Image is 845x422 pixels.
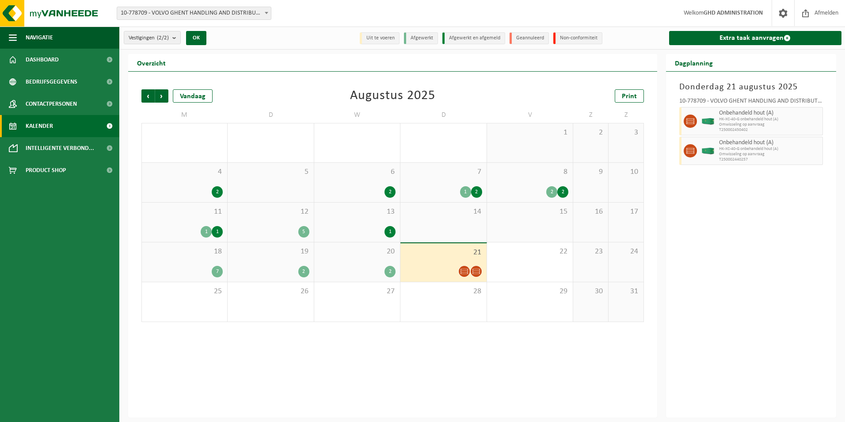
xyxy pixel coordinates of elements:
[157,35,169,41] count: (2/2)
[704,10,763,16] strong: GHD ADMINISTRATION
[719,139,821,146] span: Onbehandeld hout (A)
[212,266,223,277] div: 7
[719,152,821,157] span: Omwisseling op aanvraag
[573,107,609,123] td: Z
[26,49,59,71] span: Dashboard
[232,207,309,217] span: 12
[578,287,604,296] span: 30
[232,247,309,257] span: 19
[26,27,53,49] span: Navigatie
[405,207,482,217] span: 14
[360,32,400,44] li: Uit te voeren
[719,117,821,122] span: HK-XC-40-G onbehandeld hout (A)
[232,167,309,177] span: 5
[350,89,435,103] div: Augustus 2025
[719,110,821,117] span: Onbehandeld hout (A)
[146,207,223,217] span: 11
[578,247,604,257] span: 23
[186,31,206,45] button: OK
[146,167,223,177] span: 4
[232,287,309,296] span: 26
[609,107,644,123] td: Z
[26,71,77,93] span: Bedrijfsgegevens
[491,287,568,296] span: 29
[298,266,309,277] div: 2
[319,247,396,257] span: 20
[701,148,715,154] img: HK-XC-40-GN-00
[679,81,823,94] h3: Donderdag 21 augustus 2025
[201,226,212,238] div: 1
[546,186,557,198] div: 2
[319,207,396,217] span: 13
[719,157,821,162] span: T250002440257
[491,128,568,138] span: 1
[669,31,842,45] a: Extra taak aanvragen
[319,287,396,296] span: 27
[557,186,568,198] div: 2
[384,266,396,277] div: 2
[155,89,168,103] span: Volgende
[26,93,77,115] span: Contactpersonen
[384,226,396,238] div: 1
[405,167,482,177] span: 7
[613,287,639,296] span: 31
[212,226,223,238] div: 1
[405,287,482,296] span: 28
[228,107,314,123] td: D
[460,186,471,198] div: 1
[578,207,604,217] span: 16
[491,247,568,257] span: 22
[615,89,644,103] a: Print
[553,32,602,44] li: Non-conformiteit
[510,32,549,44] li: Geannuleerd
[212,186,223,198] div: 2
[613,247,639,257] span: 24
[666,54,722,71] h2: Dagplanning
[405,248,482,257] span: 21
[471,186,482,198] div: 2
[613,167,639,177] span: 10
[141,107,228,123] td: M
[117,7,271,19] span: 10-778709 - VOLVO GHENT HANDLING AND DISTRIBUTION - DESTELDONK
[578,128,604,138] span: 2
[442,32,505,44] li: Afgewerkt en afgemeld
[298,226,309,238] div: 5
[173,89,213,103] div: Vandaag
[613,207,639,217] span: 17
[117,7,271,20] span: 10-778709 - VOLVO GHENT HANDLING AND DISTRIBUTION - DESTELDONK
[491,207,568,217] span: 15
[146,247,223,257] span: 18
[26,159,66,181] span: Product Shop
[622,93,637,100] span: Print
[491,167,568,177] span: 8
[146,287,223,296] span: 25
[26,115,53,137] span: Kalender
[719,127,821,133] span: T250002450402
[404,32,438,44] li: Afgewerkt
[487,107,573,123] td: V
[141,89,155,103] span: Vorige
[384,186,396,198] div: 2
[129,31,169,45] span: Vestigingen
[719,146,821,152] span: HK-XC-40-G onbehandeld hout (A)
[701,118,715,125] img: HK-XC-40-GN-00
[124,31,181,44] button: Vestigingen(2/2)
[719,122,821,127] span: Omwisseling op aanvraag
[400,107,487,123] td: D
[314,107,400,123] td: W
[679,98,823,107] div: 10-778709 - VOLVO GHENT HANDLING AND DISTRIBUTION - DESTELDONK
[128,54,175,71] h2: Overzicht
[613,128,639,138] span: 3
[26,137,94,159] span: Intelligente verbond...
[319,167,396,177] span: 6
[578,167,604,177] span: 9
